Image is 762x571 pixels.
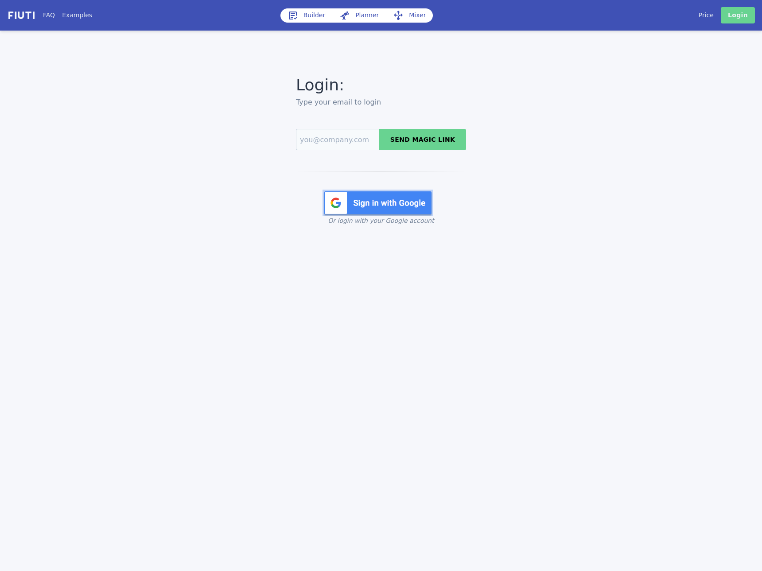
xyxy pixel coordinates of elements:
a: Builder [280,8,333,23]
input: Email [296,129,379,150]
a: FAQ [43,11,55,20]
img: f41e93e.png [323,190,433,216]
a: Examples [62,11,92,20]
h1: Login: [296,73,466,97]
a: Login [721,7,755,23]
h2: Type your email to login [296,97,466,108]
p: Or login with your Google account [296,216,466,225]
img: f731f27.png [7,10,36,20]
a: Planner [332,8,386,23]
a: Price [699,11,714,20]
button: Send magic link [379,129,466,150]
a: Mixer [386,8,433,23]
